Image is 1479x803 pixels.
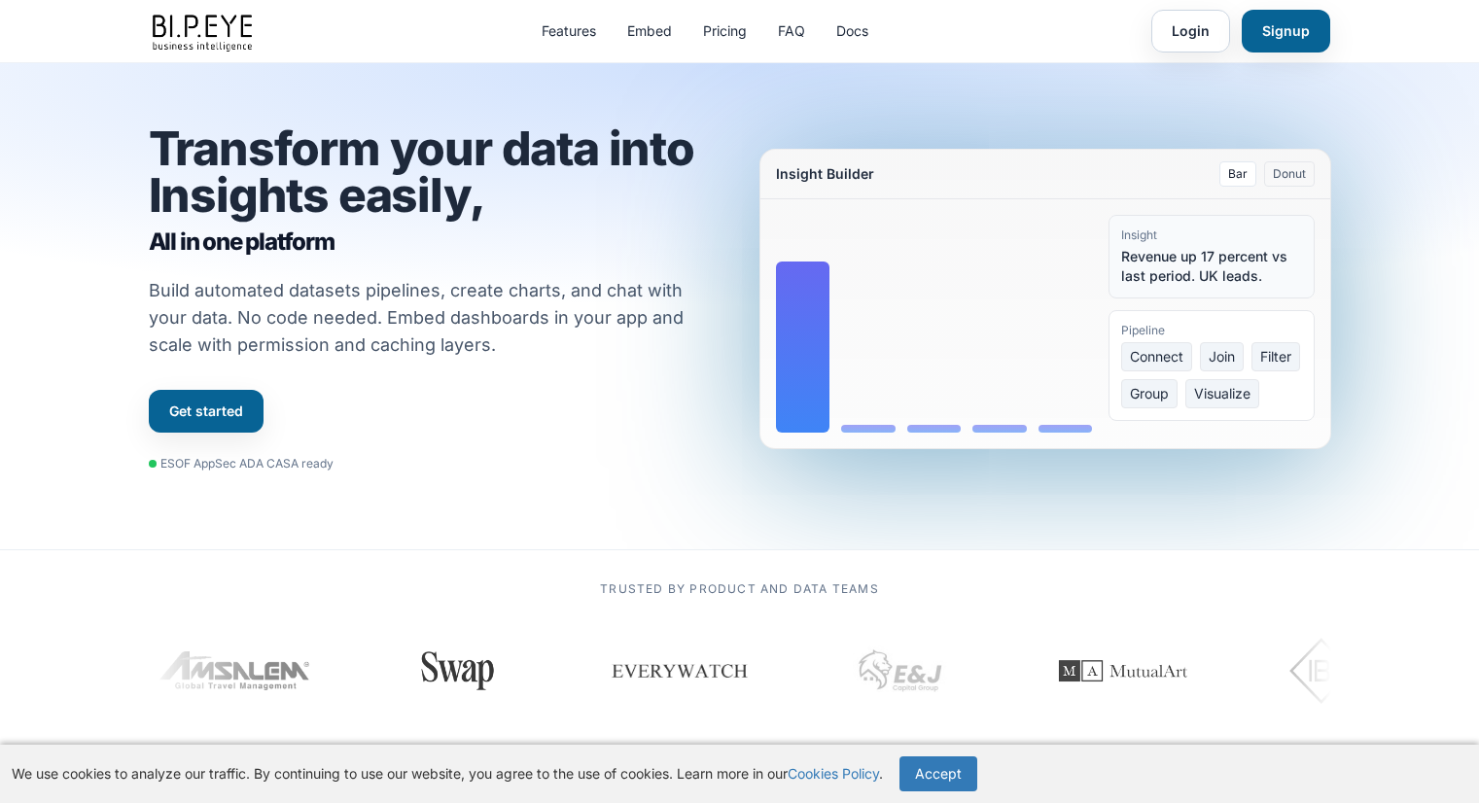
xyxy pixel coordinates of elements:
img: Everywatch [582,642,722,700]
button: Accept [899,756,977,791]
a: Features [542,21,596,41]
img: IBI [1263,632,1373,710]
span: All in one platform [149,227,721,258]
div: Bar chart [776,215,1093,433]
a: Cookies Policy [788,765,879,782]
span: Connect [1121,342,1192,371]
img: bipeye-logo [149,10,260,53]
a: Embed [627,21,672,41]
p: Trusted by product and data teams [149,581,1331,597]
p: Build automated datasets pipelines, create charts, and chat with your data. No code needed. Embed... [149,277,709,359]
button: Donut [1264,161,1315,187]
div: Pipeline [1121,323,1302,338]
a: FAQ [778,21,805,41]
span: Group [1121,379,1178,408]
img: Swap [385,651,475,690]
span: Visualize [1185,379,1259,408]
a: Pricing [703,21,747,41]
span: Filter [1251,342,1300,371]
a: Login [1151,10,1230,52]
div: Insight [1121,227,1302,243]
div: ESOF AppSec ADA CASA ready [149,456,334,471]
a: Docs [836,21,868,41]
img: EJ Capital [826,622,923,719]
div: Insight Builder [776,164,874,184]
a: Get started [149,390,264,433]
img: Amsalem [132,651,286,690]
img: MutualArt [1008,622,1183,719]
p: We use cookies to analyze our traffic. By continuing to use our website, you agree to the use of ... [12,764,883,784]
a: Signup [1242,10,1330,52]
button: Bar [1219,161,1256,187]
h1: Transform your data into Insights easily, [149,125,721,258]
div: Revenue up 17 percent vs last period. UK leads. [1121,247,1302,286]
span: Join [1200,342,1244,371]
